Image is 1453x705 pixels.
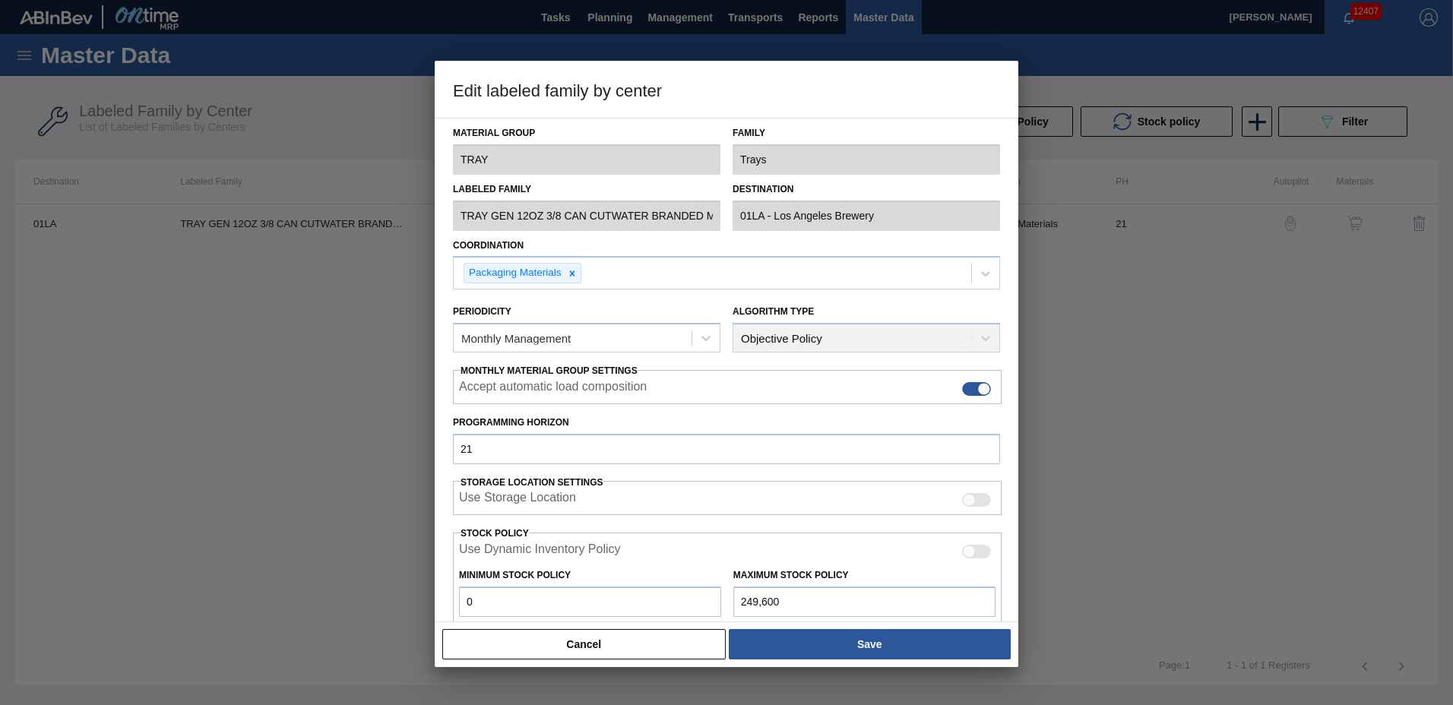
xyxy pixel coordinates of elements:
label: When enabled, the system will display stocks from different storage locations. [459,491,576,509]
label: Labeled Family [453,179,720,201]
button: Cancel [442,629,726,659]
label: Accept automatic load composition [459,380,647,398]
label: Programming Horizon [453,412,1000,434]
label: Family [733,122,1000,144]
span: Monthly Material Group Settings [461,365,638,376]
label: Material Group [453,122,720,144]
label: Periodicity [453,306,511,317]
label: Coordination [453,240,524,251]
label: When enabled, the system will use inventory based on the Dynamic Inventory Policy. [459,542,621,561]
label: Stock Policy [461,528,529,539]
button: Save [729,629,1011,659]
label: Maximum Stock Policy [733,570,849,580]
span: Storage Location Settings [461,477,603,488]
div: Packaging Materials [464,264,564,283]
div: Monthly Management [461,332,571,345]
label: Algorithm Type [733,306,814,317]
label: Destination [733,179,1000,201]
h3: Edit labeled family by center [435,61,1018,119]
label: Minimum Stock Policy [459,570,571,580]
